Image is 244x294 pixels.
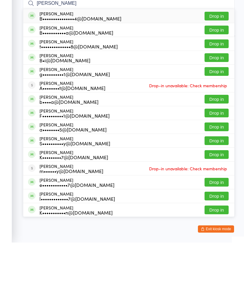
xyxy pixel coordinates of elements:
[205,105,229,113] button: Drop in
[39,262,113,266] div: K•••••••••••n@[DOMAIN_NAME]
[205,146,229,155] button: Drop in
[39,91,118,100] div: [PERSON_NAME]
[205,243,229,252] button: Drop in
[205,77,229,86] button: Drop in
[23,21,225,27] span: [DATE] 5:40pm
[39,77,113,86] div: [PERSON_NAME]
[39,178,107,183] div: a••••••••5@[DOMAIN_NAME]
[39,220,103,225] div: m••••••y@[DOMAIN_NAME]
[39,109,90,114] div: B•i@[DOMAIN_NAME]
[39,104,90,114] div: [PERSON_NAME]
[39,243,115,252] div: [PERSON_NAME]
[39,151,99,156] div: b••••a@[DOMAIN_NAME]
[39,95,118,100] div: t••••••••••••••8@[DOMAIN_NAME]
[205,202,229,210] button: Drop in
[39,160,110,169] div: [PERSON_NAME]
[198,277,234,284] button: Exit kiosk mode
[39,63,121,72] div: [PERSON_NAME]
[39,257,113,266] div: [PERSON_NAME]
[39,82,113,86] div: B•••••••••••a@[DOMAIN_NAME]
[148,215,229,224] span: Drop-in unavailable: Check membership
[39,187,110,197] div: [PERSON_NAME]
[205,91,229,100] button: Drop in
[39,146,99,156] div: [PERSON_NAME]
[39,206,108,211] div: K•••••••••7@[DOMAIN_NAME]
[205,160,229,169] button: Drop in
[39,234,114,239] div: e••••••••••••7@[DOMAIN_NAME]
[205,63,229,72] button: Drop in
[23,48,235,62] input: Search
[205,119,229,127] button: Drop in
[23,8,235,18] h2: Body Step Check-in
[39,248,115,252] div: l•••••••••••••7@[DOMAIN_NAME]
[39,67,121,72] div: B•••••••••••••••4@[DOMAIN_NAME]
[148,132,229,141] span: Drop-in unavailable: Check membership
[39,229,114,239] div: [PERSON_NAME]
[205,229,229,238] button: Drop in
[39,132,105,142] div: [PERSON_NAME]
[23,33,235,39] span: Group Fitness
[39,215,103,225] div: [PERSON_NAME]
[205,257,229,266] button: Drop in
[39,118,110,128] div: [PERSON_NAME]
[39,123,110,128] div: g••••••••••1@[DOMAIN_NAME]
[39,192,110,197] div: S••••••••••y@[DOMAIN_NAME]
[39,165,110,169] div: F••••••••••1@[DOMAIN_NAME]
[39,201,108,211] div: [PERSON_NAME]
[205,174,229,183] button: Drop in
[205,188,229,197] button: Drop in
[23,27,225,33] span: [PERSON_NAME]
[39,137,105,142] div: A••••••••t@[DOMAIN_NAME]
[39,174,107,183] div: [PERSON_NAME]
